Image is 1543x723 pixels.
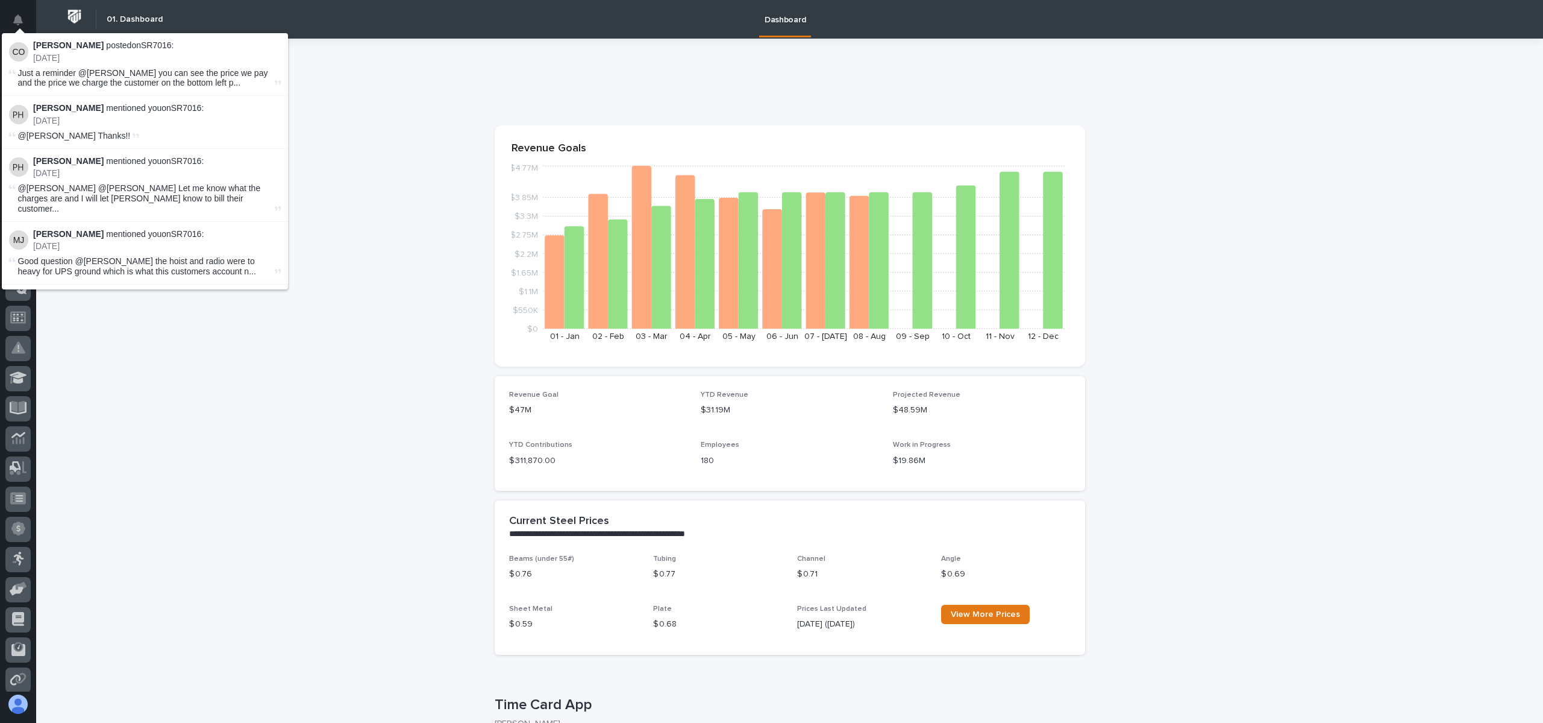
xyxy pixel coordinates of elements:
div: Notifications [15,14,31,34]
tspan: $0 [527,325,538,333]
tspan: $550K [513,306,538,314]
img: Paul Hershberger [9,157,28,177]
p: $47M [509,404,687,417]
text: 01 - Jan [549,332,579,341]
a: View More Prices [941,605,1030,624]
span: Employees [701,441,739,449]
text: 02 - Feb [592,332,624,341]
text: 04 - Apr [679,332,710,341]
tspan: $2.2M [515,250,538,258]
span: Sheet Metal [509,605,552,613]
span: View More Prices [951,610,1020,619]
h2: 01. Dashboard [107,14,163,25]
p: Revenue Goals [512,142,1068,156]
span: @[PERSON_NAME] Thanks!! [18,131,131,140]
p: $48.59M [893,404,1071,417]
span: Revenue Goal [509,391,559,399]
tspan: $4.77M [510,164,538,172]
span: Good question @[PERSON_NAME] the hoist and radio were to heavy for UPS ground which is what this ... [18,256,272,277]
p: $ 0.76 [509,568,639,581]
h2: Current Steel Prices [509,515,609,528]
tspan: $1.65M [511,268,538,277]
text: 11 - Nov [985,332,1014,341]
p: mentioned you on SR7016 : [33,103,281,113]
p: posted on SR7016 : [33,40,281,51]
span: Tubing [653,555,676,563]
span: Just a reminder @[PERSON_NAME] you can see the price we pay and the price we charge the customer ... [18,68,272,89]
span: Angle [941,555,961,563]
tspan: $2.75M [510,231,538,239]
text: 09 - Sep [896,332,930,341]
span: Prices Last Updated [797,605,866,613]
p: Time Card App [495,696,1080,714]
p: $31.19M [701,404,878,417]
strong: [PERSON_NAME] [33,40,104,50]
p: [DATE] [33,168,281,178]
text: 03 - Mar [636,332,668,341]
span: Beams (under 55#) [509,555,574,563]
button: Notifications [5,7,31,33]
img: Mike Johnson [9,230,28,250]
p: $19.86M [893,455,1071,467]
span: Plate [653,605,672,613]
text: 06 - Jun [766,332,798,341]
text: 07 - [DATE] [804,332,847,341]
strong: [PERSON_NAME] [33,103,104,113]
strong: [PERSON_NAME] [33,156,104,166]
text: 12 - Dec [1028,332,1059,341]
p: [DATE] [33,241,281,251]
tspan: $3.85M [510,194,538,202]
button: users-avatar [5,692,31,717]
span: Projected Revenue [893,391,960,399]
span: @[PERSON_NAME] @[PERSON_NAME] Let me know what the charges are and I will let [PERSON_NAME] know ... [18,183,272,213]
img: Caleb Oetjen [9,42,28,62]
tspan: $3.3M [515,212,538,221]
text: 10 - Oct [942,332,971,341]
p: $ 311,870.00 [509,455,687,467]
p: $ 0.71 [797,568,927,581]
p: 180 [701,455,878,467]
span: YTD Contributions [509,441,572,449]
p: mentioned you on SR7016 : [33,229,281,239]
p: mentioned you on SR7016 : [33,156,281,166]
strong: [PERSON_NAME] [33,229,104,239]
tspan: $1.1M [519,287,538,295]
p: $ 0.59 [509,618,639,631]
p: [DATE] [33,116,281,126]
span: YTD Revenue [701,391,748,399]
p: $ 0.77 [653,568,783,581]
img: Paul Hershberger [9,105,28,124]
text: 05 - May [722,332,755,341]
img: Workspace Logo [63,5,86,28]
text: 08 - Aug [853,332,885,341]
p: $ 0.68 [653,618,783,631]
p: [DATE] ([DATE]) [797,618,927,631]
span: Work in Progress [893,441,951,449]
span: Channel [797,555,825,563]
p: $ 0.69 [941,568,1071,581]
p: [DATE] [33,53,281,63]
